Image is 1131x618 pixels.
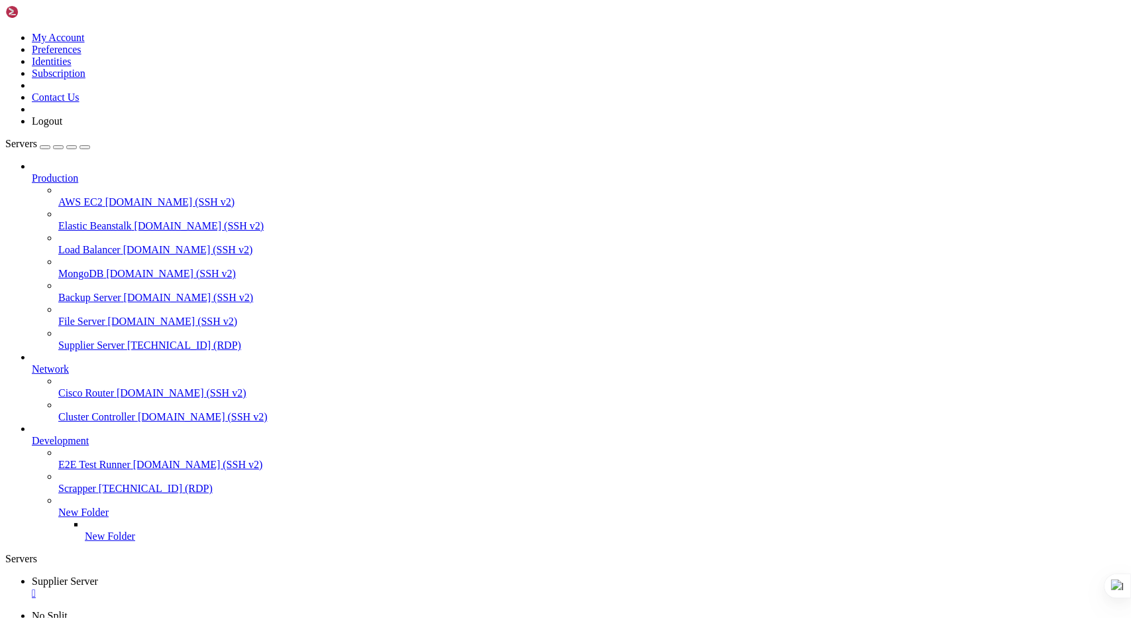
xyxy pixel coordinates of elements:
[58,232,1126,256] li: Load Balancer [DOMAIN_NAME] (SSH v2)
[58,507,109,518] span: New Folder
[124,292,254,303] span: [DOMAIN_NAME] (SSH v2)
[5,553,1126,565] div: Servers
[58,292,121,303] span: Backup Server
[58,316,1126,328] a: File Server [DOMAIN_NAME] (SSH v2)
[32,68,85,79] a: Subscription
[58,280,1126,304] li: Backup Server [DOMAIN_NAME] (SSH v2)
[58,268,103,279] span: MongoDB
[58,375,1126,399] li: Cisco Router [DOMAIN_NAME] (SSH v2)
[58,447,1126,471] li: E2E Test Runner [DOMAIN_NAME] (SSH v2)
[32,172,78,184] span: Production
[99,483,213,494] span: [TECHNICAL_ID] (RDP)
[32,160,1126,351] li: Production
[123,244,253,255] span: [DOMAIN_NAME] (SSH v2)
[58,340,125,351] span: Supplier Server
[32,576,1126,599] a: Supplier Server
[58,220,132,231] span: Elastic Beanstalk
[32,172,1126,184] a: Production
[5,138,90,149] a: Servers
[58,483,96,494] span: Scrapper
[5,138,37,149] span: Servers
[32,44,81,55] a: Preferences
[58,220,1126,232] a: Elastic Beanstalk [DOMAIN_NAME] (SSH v2)
[58,483,1126,495] a: Scrapper [TECHNICAL_ID] (RDP)
[117,387,246,399] span: [DOMAIN_NAME] (SSH v2)
[135,220,264,231] span: [DOMAIN_NAME] (SSH v2)
[32,587,1126,599] a: 
[108,316,238,327] span: [DOMAIN_NAME] (SSH v2)
[58,196,1126,208] a: AWS EC2 [DOMAIN_NAME] (SSH v2)
[58,304,1126,328] li: File Server [DOMAIN_NAME] (SSH v2)
[133,459,263,470] span: [DOMAIN_NAME] (SSH v2)
[58,256,1126,280] li: MongoDB [DOMAIN_NAME] (SSH v2)
[58,244,1126,256] a: Load Balancer [DOMAIN_NAME] (SSH v2)
[32,115,62,127] a: Logout
[58,387,114,399] span: Cisco Router
[58,411,135,422] span: Cluster Controller
[58,340,1126,351] a: Supplier Server [TECHNICAL_ID] (RDP)
[58,459,131,470] span: E2E Test Runner
[58,316,105,327] span: File Server
[58,471,1126,495] li: Scrapper [TECHNICAL_ID] (RDP)
[58,495,1126,542] li: New Folder
[105,196,235,208] span: [DOMAIN_NAME] (SSH v2)
[32,363,69,375] span: Network
[32,32,85,43] a: My Account
[58,244,121,255] span: Load Balancer
[58,268,1126,280] a: MongoDB [DOMAIN_NAME] (SSH v2)
[32,576,98,587] span: Supplier Server
[32,435,1126,447] a: Development
[58,196,103,208] span: AWS EC2
[85,519,1126,542] li: New Folder
[58,507,1126,519] a: New Folder
[58,459,1126,471] a: E2E Test Runner [DOMAIN_NAME] (SSH v2)
[58,208,1126,232] li: Elastic Beanstalk [DOMAIN_NAME] (SSH v2)
[32,56,72,67] a: Identities
[85,530,135,542] span: New Folder
[85,530,1126,542] a: New Folder
[106,268,236,279] span: [DOMAIN_NAME] (SSH v2)
[58,387,1126,399] a: Cisco Router [DOMAIN_NAME] (SSH v2)
[32,423,1126,542] li: Development
[32,92,80,103] a: Contact Us
[58,411,1126,423] a: Cluster Controller [DOMAIN_NAME] (SSH v2)
[32,435,89,446] span: Development
[58,184,1126,208] li: AWS EC2 [DOMAIN_NAME] (SSH v2)
[32,363,1126,375] a: Network
[5,5,81,19] img: Shellngn
[58,399,1126,423] li: Cluster Controller [DOMAIN_NAME] (SSH v2)
[32,351,1126,423] li: Network
[58,328,1126,351] li: Supplier Server [TECHNICAL_ID] (RDP)
[58,292,1126,304] a: Backup Server [DOMAIN_NAME] (SSH v2)
[138,411,268,422] span: [DOMAIN_NAME] (SSH v2)
[127,340,241,351] span: [TECHNICAL_ID] (RDP)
